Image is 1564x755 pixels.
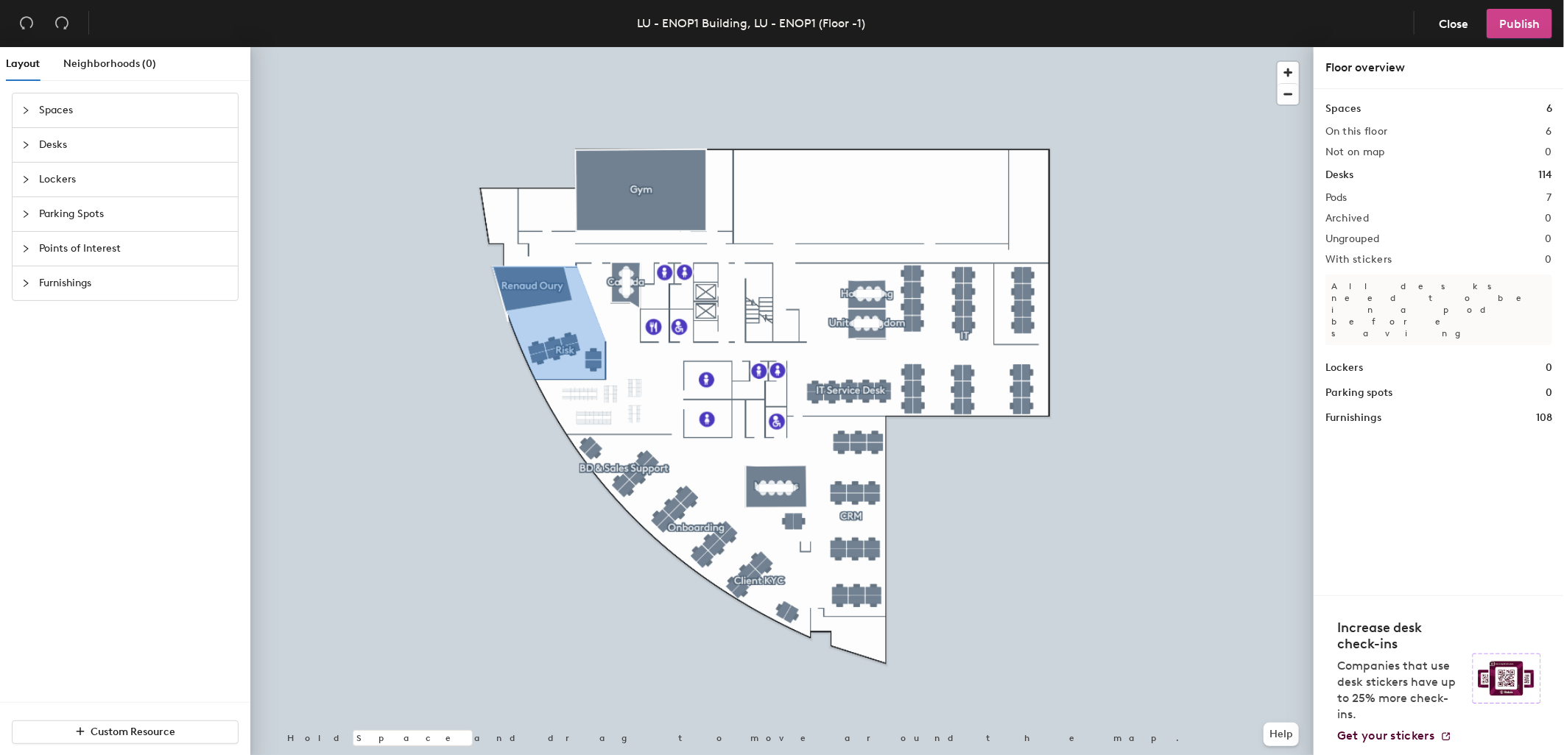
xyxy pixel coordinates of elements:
[1325,385,1392,401] h1: Parking spots
[638,14,866,32] div: LU - ENOP1 Building, LU - ENOP1 (Floor -1)
[1473,653,1540,703] img: Sticker logo
[1325,146,1385,158] h2: Not on map
[1546,213,1552,224] h2: 0
[1547,192,1552,204] h2: 7
[1546,101,1552,117] h1: 6
[1546,146,1552,158] h2: 0
[1439,17,1468,31] span: Close
[1325,167,1353,183] h1: Desks
[1325,274,1552,345] p: All desks need to be in a pod before saving
[1337,620,1464,652] h4: Increase desk check-ins
[12,9,41,38] button: Undo (⌘ + Z)
[1538,167,1552,183] h1: 114
[1337,658,1464,723] p: Companies that use desk stickers have up to 25% more check-ins.
[1325,213,1369,224] h2: Archived
[47,9,77,38] button: Redo (⌘ + ⇧ + Z)
[21,106,30,115] span: collapsed
[21,175,30,184] span: collapsed
[39,128,229,162] span: Desks
[1264,723,1299,746] button: Help
[1325,254,1392,266] h2: With stickers
[1546,254,1552,266] h2: 0
[1546,233,1552,245] h2: 0
[21,210,30,219] span: collapsed
[1325,59,1552,77] div: Floor overview
[39,266,229,300] span: Furnishings
[21,279,30,288] span: collapsed
[1536,410,1552,426] h1: 108
[1426,9,1481,38] button: Close
[1546,126,1552,138] h2: 6
[1487,9,1552,38] button: Publish
[91,726,176,738] span: Custom Resource
[1325,101,1361,117] h1: Spaces
[12,720,239,744] button: Custom Resource
[1325,126,1388,138] h2: On this floor
[19,15,34,30] span: undo
[1546,360,1552,376] h1: 0
[39,232,229,266] span: Points of Interest
[21,141,30,149] span: collapsed
[6,57,40,70] span: Layout
[39,163,229,196] span: Lockers
[1499,17,1540,31] span: Publish
[63,57,156,70] span: Neighborhoods (0)
[39,197,229,231] span: Parking Spots
[1546,385,1552,401] h1: 0
[1337,729,1452,743] a: Get your stickers
[1337,729,1434,742] span: Get your stickers
[21,244,30,253] span: collapsed
[1325,360,1363,376] h1: Lockers
[1325,233,1380,245] h2: Ungrouped
[1325,192,1348,204] h2: Pods
[39,93,229,127] span: Spaces
[1325,410,1381,426] h1: Furnishings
